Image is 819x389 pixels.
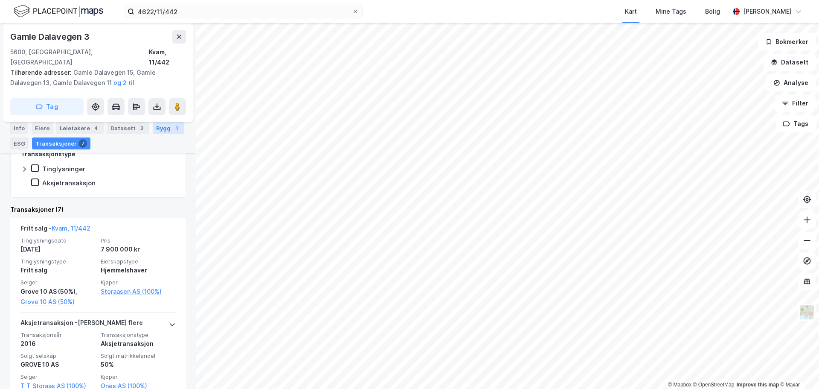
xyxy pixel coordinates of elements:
div: Aksjetransaksjon [101,339,176,349]
iframe: Chat Widget [776,348,819,389]
a: Mapbox [668,382,691,388]
img: Z [799,304,815,320]
button: Analyse [766,74,816,91]
button: Bokmerker [758,33,816,50]
div: Grove 10 AS (50%), [20,287,96,297]
div: Info [10,122,28,134]
div: Transaksjoner [32,137,90,149]
span: Tinglysningstype [20,258,96,265]
div: Leietakere [56,122,104,134]
span: Kjøper [101,373,176,380]
div: Aksjetransaksjon [42,179,96,187]
img: logo.f888ab2527a4732fd821a326f86c7f29.svg [14,4,103,19]
a: OpenStreetMap [693,382,735,388]
span: Tilhørende adresser: [10,69,73,76]
span: Eierskapstype [101,258,176,265]
div: Gamle Dalavegen 3 [10,30,91,44]
div: GROVE 10 AS [20,360,96,370]
button: Filter [775,95,816,112]
div: Fritt salg - [20,223,90,237]
div: 4 [92,124,100,132]
span: Selger [20,279,96,286]
div: Eiere [32,122,53,134]
div: Tinglysninger [42,165,85,173]
span: Solgt matrikkelandel [101,352,176,360]
span: Pris [101,237,176,244]
a: Improve this map [737,382,779,388]
div: Kontrollprogram for chat [776,348,819,389]
span: Tinglysningsdato [20,237,96,244]
div: 7 [78,139,87,148]
div: 3 [137,124,146,132]
div: Kvam, 11/442 [149,47,186,67]
div: ESG [10,137,29,149]
a: Storaasen AS (100%) [101,287,176,297]
div: Transaksjonstype [21,149,76,159]
div: 1 [172,124,181,132]
span: Selger [20,373,96,380]
div: [DATE] [20,244,96,254]
div: Aksjetransaksjon - [PERSON_NAME] flere [20,318,143,331]
span: Transaksjonstype [101,331,176,339]
button: Tag [10,98,84,115]
div: 7 900 000 kr [101,244,176,254]
div: Kart [625,6,637,17]
div: Fritt salg [20,265,96,275]
a: Grove 10 AS (50%) [20,297,96,307]
span: Transaksjonsår [20,331,96,339]
div: 2016 [20,339,96,349]
div: Hjemmelshaver [101,265,176,275]
div: Mine Tags [656,6,686,17]
span: Solgt selskap [20,352,96,360]
div: Datasett [107,122,149,134]
input: Søk på adresse, matrikkel, gårdeiere, leietakere eller personer [134,5,352,18]
div: [PERSON_NAME] [743,6,792,17]
span: Kjøper [101,279,176,286]
button: Tags [776,115,816,132]
div: Bolig [705,6,720,17]
div: Transaksjoner (7) [10,205,186,215]
div: 5600, [GEOGRAPHIC_DATA], [GEOGRAPHIC_DATA] [10,47,149,67]
a: Kvam, 11/442 [52,225,90,232]
div: 50% [101,360,176,370]
div: Bygg [153,122,184,134]
div: Gamle Dalavegen 15, Gamle Dalavegen 13, Gamle Dalavegen 11 [10,67,179,88]
button: Datasett [764,54,816,71]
